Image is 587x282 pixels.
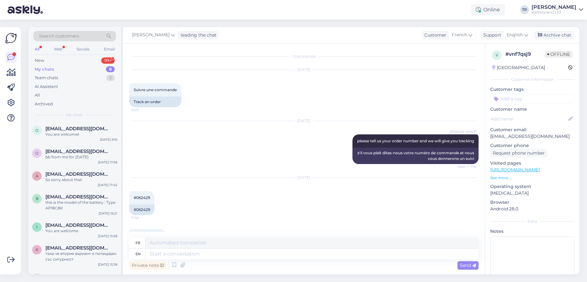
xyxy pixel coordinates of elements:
[39,33,79,39] span: Search customers
[35,101,53,107] div: Archived
[75,45,91,53] div: Socials
[45,228,117,234] div: You are welcome
[99,211,117,216] div: [DATE] 16:21
[452,32,467,38] span: French
[460,262,476,268] span: Send
[490,199,574,206] p: Browser
[532,5,583,15] a: [PERSON_NAME]Batteryland Ltd
[490,106,574,113] p: Customer name
[45,273,111,279] span: kati1509@abv.bg
[45,245,111,251] span: kristiyan.bratovanov@gmail.com
[490,190,574,197] p: [MEDICAL_DATA]
[132,32,170,38] span: [PERSON_NAME]
[35,128,38,133] span: O
[131,108,155,112] span: 21:20
[45,154,117,160] div: bb from me for [DATE]
[450,129,477,134] span: [PERSON_NAME]
[100,137,117,142] div: [DATE] 9:19
[532,10,576,15] div: Batteryland Ltd
[45,251,117,262] div: така че втория вариант е потвърден със сигурност
[36,247,38,252] span: k
[505,50,545,58] div: # vnf7qsj9
[106,75,115,81] div: 2
[496,53,498,57] span: v
[481,32,501,38] div: Support
[490,183,574,190] p: Operating system
[491,115,567,122] input: Add name
[45,149,111,154] span: oslabko78@gmail.com
[35,66,54,73] div: My chats
[45,177,117,183] div: So sorry about that
[532,5,576,10] div: [PERSON_NAME]
[507,32,523,38] span: English
[36,173,38,178] span: a
[134,87,177,92] span: Suivre une commande
[490,167,540,173] a: [URL][DOMAIN_NAME]
[45,171,111,177] span: autoleadermne@gmail.com
[490,86,574,93] p: Customer tags
[129,97,181,107] div: Track an order
[98,234,117,238] div: [DATE] 15:58
[490,228,574,235] p: Notes
[33,45,41,53] div: All
[103,45,116,53] div: Email
[5,32,17,44] img: Askly Logo
[422,32,446,38] div: Customer
[129,118,479,124] div: [DATE]
[45,222,111,228] span: ion_caval@yahoo.com
[35,57,44,64] div: New
[129,204,154,215] div: #062429
[490,175,574,181] p: See more ...
[53,45,64,53] div: Web
[520,5,529,14] div: TP
[45,132,117,137] div: You are welcome!
[178,32,217,38] div: leading the chat
[36,196,38,201] span: b
[490,149,547,157] div: Request phone number
[453,164,477,169] span: Seen ✓ 11:16
[545,51,572,58] span: Offline
[98,183,117,187] div: [DATE] 17:45
[490,160,574,167] p: Visited pages
[490,94,574,103] input: Add a tag
[534,31,574,39] div: Archive chat
[134,195,150,200] span: #062429
[136,238,140,248] div: fr
[45,200,117,211] div: this is the model of the battery : Type AP18C8K
[490,133,574,140] p: [EMAIL_ADDRESS][DOMAIN_NAME]
[129,54,479,59] div: Chat started
[471,4,505,15] div: Online
[106,66,115,73] div: 8
[35,75,58,81] div: Team chats
[131,215,155,220] span: 17:58
[357,138,474,143] span: please tell us your order number and we will give you tracking
[35,84,58,90] div: AI Assistant
[490,219,574,224] div: Extra
[35,92,40,98] div: All
[492,64,545,71] div: [GEOGRAPHIC_DATA]
[490,206,574,212] p: Android 28.0
[35,151,38,156] span: o
[129,261,166,270] div: Private note
[36,225,38,229] span: i
[45,126,111,132] span: Oumou50@hotmail.com
[129,175,479,180] div: [DATE]
[490,77,574,82] div: Customer information
[98,160,117,165] div: [DATE] 17:58
[66,112,83,118] span: My chats
[490,126,574,133] p: Customer email
[129,67,479,73] div: [DATE]
[98,262,117,267] div: [DATE] 15:38
[101,57,115,64] div: 99+
[136,249,141,259] div: en
[45,194,111,200] span: birebrot@vollbio.de
[352,148,479,164] div: s'il vous plaît dites-nous votre numéro de commande et nous vous donnerons un suivi
[490,142,574,149] p: Customer phone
